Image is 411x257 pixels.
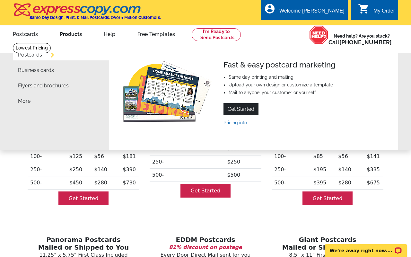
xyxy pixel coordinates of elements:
[336,150,364,163] td: $56
[120,163,139,176] td: $390
[28,163,67,176] th: 250-
[120,176,139,190] td: $730
[309,25,328,44] img: help
[358,7,395,15] a: shopping_cart My Order
[272,163,311,176] th: 250-
[229,90,336,95] li: Mail to anyone: your customer or yourself
[311,150,336,163] td: $85
[336,176,364,190] td: $280
[150,155,224,169] th: 250-
[67,163,92,176] td: $250
[92,163,120,176] td: $140
[120,150,139,163] td: $181
[311,176,336,190] td: $395
[121,60,213,125] img: Fast & easy postcard marketing
[18,68,54,73] a: Business cards
[302,191,353,205] a: Get Started
[49,26,92,41] a: Products
[180,184,231,198] a: Get Started
[272,236,383,251] h3: Giant Postcards Mailed or Shipped to You
[358,3,370,14] i: shopping_cart
[150,236,261,244] h3: EDDM Postcards
[328,33,395,46] span: Need help? Are you stuck?
[321,237,411,257] iframe: LiveChat chat widget
[223,120,247,125] a: Pricing info
[92,176,120,190] td: $280
[223,103,258,115] a: Get Started
[28,236,139,251] h3: Panorama Postcards Mailed or Shipped to You
[264,3,275,14] i: account_circle
[18,52,42,58] a: Postcards
[67,150,92,163] td: $125
[272,150,311,163] th: 100-
[93,26,126,41] a: Help
[339,39,392,46] a: [PHONE_NUMBER]
[364,150,383,163] td: $141
[224,155,261,169] td: $250
[13,8,161,20] a: Same Day Design, Print, & Mail Postcards. Over 1 Million Customers.
[311,163,336,176] td: $195
[127,26,186,41] a: Free Templates
[229,75,336,79] li: Same day printing and mailing
[279,8,344,17] div: Welcome [PERSON_NAME]
[272,176,311,190] th: 500-
[30,15,161,20] h4: Same Day Design, Print, & Mail Postcards. Over 1 Million Customers.
[28,176,67,190] th: 500-
[169,244,242,250] b: 81% discount on postage
[67,176,92,190] td: $450
[364,163,383,176] td: $335
[229,83,336,87] li: Upload your own design or customize a template
[18,83,69,88] a: Flyers and brochures
[223,60,336,70] h4: Fast & easy postcard marketing
[224,169,261,182] td: $500
[150,169,224,182] th: 500-
[58,191,109,205] a: Get Started
[92,150,120,163] td: $56
[328,39,392,46] span: Call
[336,163,364,176] td: $140
[364,176,383,190] td: $675
[3,26,48,41] a: Postcards
[373,8,395,17] div: My Order
[28,150,67,163] th: 100-
[18,99,31,104] a: More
